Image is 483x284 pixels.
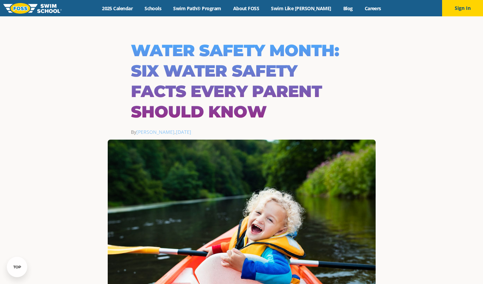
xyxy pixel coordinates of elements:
[13,265,21,269] div: TOP
[96,5,139,12] a: 2025 Calendar
[131,40,352,122] h1: Water Safety Month: Six Water Safety Facts Every Parent Should Know
[176,129,191,135] a: [DATE]
[265,5,337,12] a: Swim Like [PERSON_NAME]
[139,5,167,12] a: Schools
[167,5,227,12] a: Swim Path® Program
[136,129,175,135] a: [PERSON_NAME]
[227,5,265,12] a: About FOSS
[3,3,62,14] img: FOSS Swim School Logo
[131,129,175,135] span: By
[359,5,387,12] a: Careers
[337,5,359,12] a: Blog
[175,129,191,135] span: ,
